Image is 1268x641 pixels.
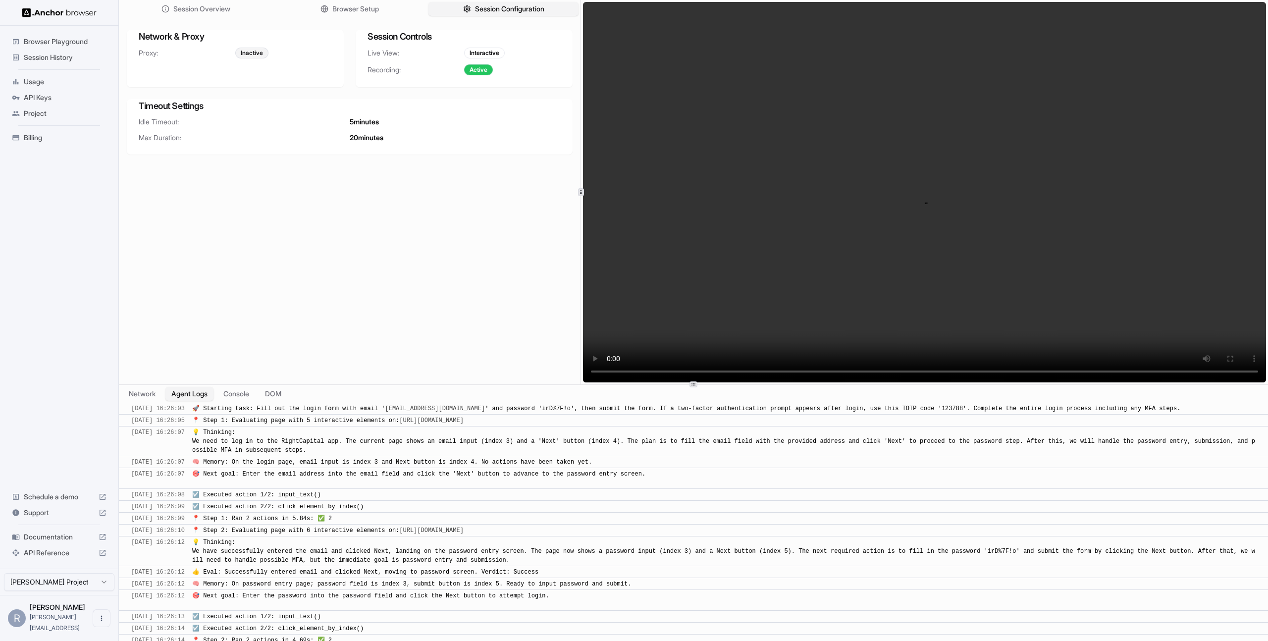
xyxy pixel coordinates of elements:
[24,532,95,542] span: Documentation
[235,48,268,58] div: Inactive
[8,489,110,505] div: Schedule a demo
[173,4,230,14] span: Session Overview
[124,470,129,479] span: ​
[124,591,129,600] span: ​
[139,133,350,143] span: Max Duration:
[192,515,332,522] span: 📍 Step 1: Ran 2 actions in 5.84s: ✅ 2
[123,387,161,401] button: Network
[8,106,110,121] div: Project
[8,50,110,65] div: Session History
[192,471,645,486] span: 🎯 Next goal: Enter the email address into the email field and click the 'Next' button to advance ...
[368,65,464,75] span: Recording:
[368,48,464,58] span: Live View:
[124,526,129,535] span: ​
[8,545,110,561] div: API Reference
[8,529,110,545] div: Documentation
[131,458,185,467] div: [DATE] 16:26:07
[139,48,235,58] span: Proxy:
[192,569,538,576] span: 👍 Eval: Successfully entered email and clicked Next, moving to password screen. Verdict: Success
[192,581,631,588] span: 🧠 Memory: On password entry page; password field is index 3, submit button is index 5. Ready to i...
[259,387,287,401] button: DOM
[192,613,321,620] span: ☑️ Executed action 1/2: input_text()
[8,74,110,90] div: Usage
[192,592,549,608] span: 🎯 Next goal: Enter the password into the password field and click the Next button to attempt login.
[124,580,129,588] span: ​
[24,93,106,103] span: API Keys
[124,502,129,511] span: ​
[8,130,110,146] div: Billing
[30,613,80,632] span: roy@getlira.ai
[464,48,505,58] div: Interactive
[131,612,185,621] div: [DATE] 16:26:13
[217,387,255,401] button: Console
[24,548,95,558] span: API Reference
[124,538,129,547] span: ​
[124,514,129,523] span: ​
[124,490,129,499] span: ​
[131,416,185,425] div: [DATE] 16:26:05
[8,90,110,106] div: API Keys
[124,416,129,425] span: ​
[131,526,185,535] div: [DATE] 16:26:10
[131,538,185,565] div: [DATE] 16:26:12
[124,458,129,467] span: ​
[131,404,185,413] div: [DATE] 16:26:03
[131,580,185,588] div: [DATE] 16:26:12
[30,603,85,611] span: Roy Shachar
[93,609,110,627] button: Open menu
[192,539,1255,564] span: 💡 Thinking: We have successfully entered the email and clicked Next, landing on the password entr...
[139,30,332,44] h3: Network & Proxy
[332,4,379,14] span: Browser Setup
[24,508,95,518] span: Support
[192,417,467,424] span: 📍 Step 1: Evaluating page with 5 interactive elements on:
[192,459,592,466] span: 🧠 Memory: On the login page, email input is index 3 and Next button is index 4. No actions have b...
[131,514,185,523] div: [DATE] 16:26:09
[350,133,383,143] span: 20 minutes
[124,624,129,633] span: ​
[399,417,464,424] a: [URL][DOMAIN_NAME]
[368,30,561,44] h3: Session Controls
[24,53,106,62] span: Session History
[124,404,129,413] span: ​
[131,490,185,499] div: [DATE] 16:26:08
[131,624,185,633] div: [DATE] 16:26:14
[24,77,106,87] span: Usage
[8,609,26,627] div: R
[22,8,97,17] img: Anchor Logo
[131,470,185,487] div: [DATE] 16:26:07
[192,405,1180,412] span: 🚀 Starting task: Fill out the login form with email ' ' and password 'irD%7F!o', then submit the ...
[399,527,464,534] a: [URL][DOMAIN_NAME]
[124,612,129,621] span: ​
[385,405,485,412] a: [EMAIL_ADDRESS][DOMAIN_NAME]
[8,34,110,50] div: Browser Playground
[124,568,129,577] span: ​
[8,505,110,521] div: Support
[24,492,95,502] span: Schedule a demo
[124,428,129,437] span: ​
[24,108,106,118] span: Project
[192,503,364,510] span: ☑️ Executed action 2/2: click_element_by_index()
[165,387,213,401] button: Agent Logs
[192,491,321,498] span: ☑️ Executed action 1/2: input_text()
[192,527,467,534] span: 📍 Step 2: Evaluating page with 6 interactive elements on:
[139,99,561,113] h3: Timeout Settings
[192,429,1255,454] span: 💡 Thinking: We need to log in to the RightCapital app. The current page shows an email input (ind...
[464,64,493,75] div: Active
[131,502,185,511] div: [DATE] 16:26:09
[192,625,364,632] span: ☑️ Executed action 2/2: click_element_by_index()
[131,568,185,577] div: [DATE] 16:26:12
[131,591,185,609] div: [DATE] 16:26:12
[131,428,185,455] div: [DATE] 16:26:07
[24,133,106,143] span: Billing
[139,117,350,127] span: Idle Timeout:
[24,37,106,47] span: Browser Playground
[475,4,544,14] span: Session Configuration
[350,117,379,127] span: 5 minutes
